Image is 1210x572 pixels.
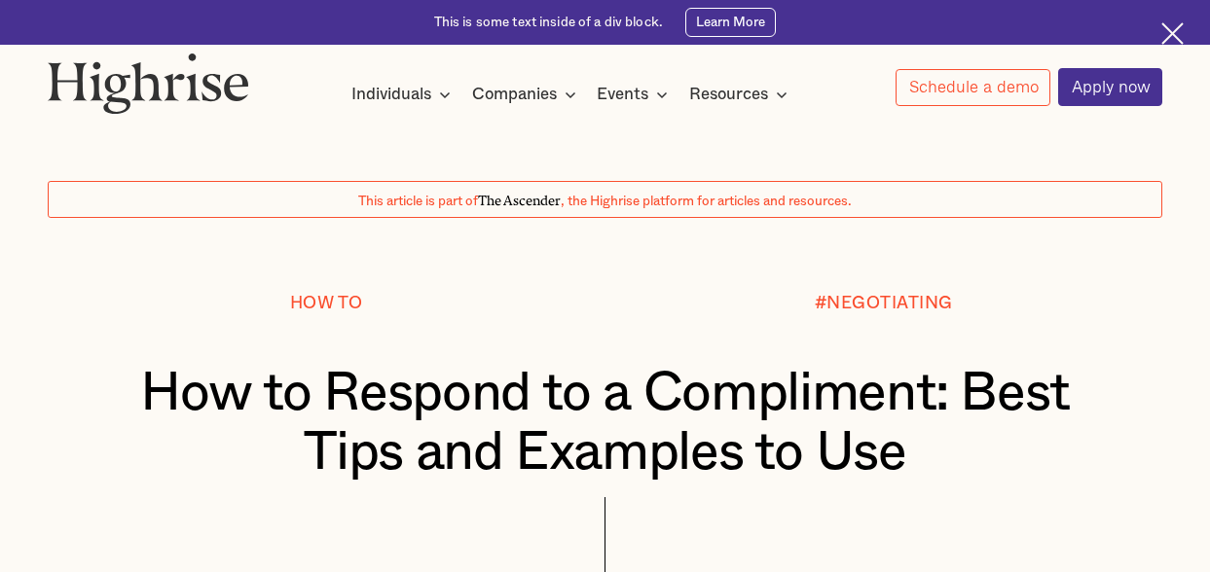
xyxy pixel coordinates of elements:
h1: How to Respond to a Compliment: Best Tips and Examples to Use [93,365,1116,483]
a: Apply now [1058,68,1162,105]
img: Cross icon [1161,22,1184,45]
div: Individuals [351,83,457,106]
div: Events [597,83,674,106]
div: Resources [689,83,793,106]
div: Companies [472,83,557,106]
span: The Ascender [478,190,561,205]
div: This is some text inside of a div block. [434,14,663,31]
div: #NEGOTIATING [815,294,953,312]
div: Individuals [351,83,431,106]
a: Schedule a demo [896,69,1050,106]
span: This article is part of [358,195,478,208]
span: , the Highrise platform for articles and resources. [561,195,852,208]
div: Resources [689,83,768,106]
div: How To [290,294,363,312]
div: Companies [472,83,582,106]
img: Highrise logo [48,53,249,114]
div: Events [597,83,648,106]
a: Learn More [685,8,776,37]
